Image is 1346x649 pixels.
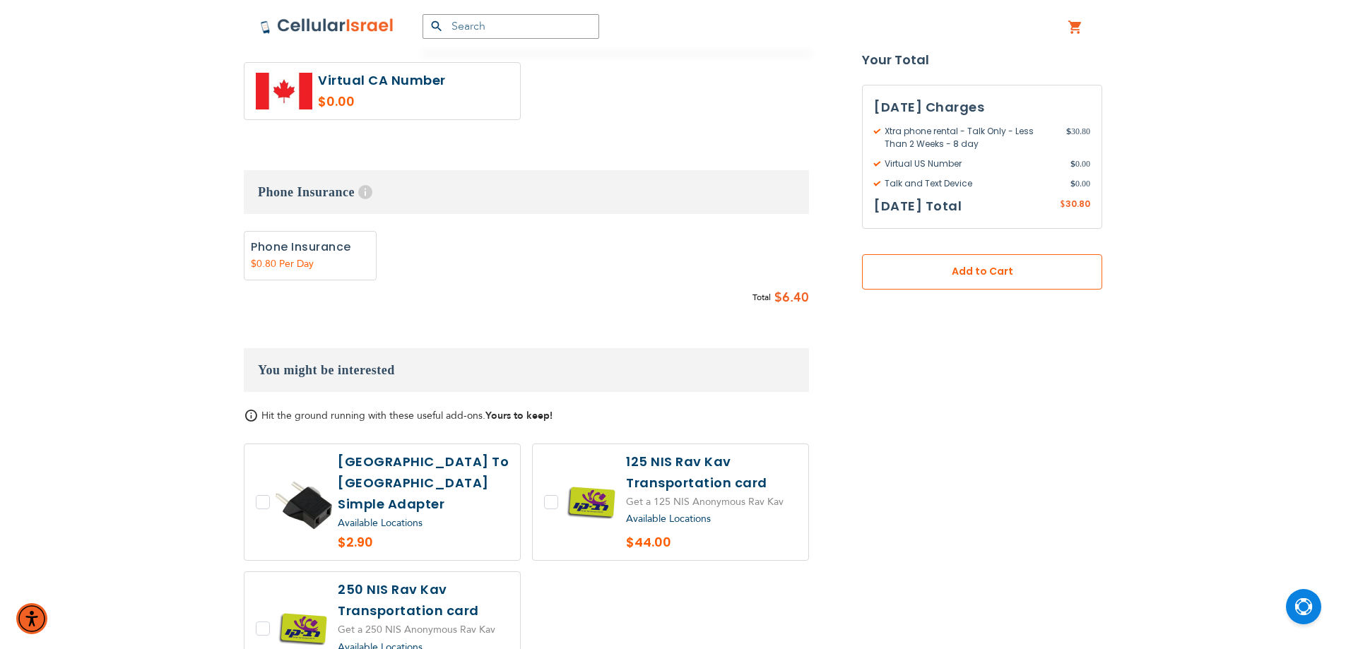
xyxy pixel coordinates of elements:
[1070,157,1075,170] span: $
[909,265,1056,280] span: Add to Cart
[874,177,1070,190] span: Talk and Text Device
[1066,125,1090,150] span: 30.80
[1070,157,1090,170] span: 0.00
[485,409,553,422] strong: Yours to keep!
[244,170,809,214] h3: Phone Insurance
[358,185,372,199] span: Help
[874,97,1090,118] h3: [DATE] Charges
[16,603,47,634] div: Accessibility Menu
[626,512,711,525] a: Available Locations
[338,516,423,530] a: Available Locations
[258,363,395,377] span: You might be interested
[261,409,553,422] span: Hit the ground running with these useful add-ons.
[874,157,1070,170] span: Virtual US Number
[874,125,1066,150] span: Xtra phone rental - Talk Only - Less Than 2 Weeks - 8 day
[1066,125,1071,138] span: $
[1070,177,1075,190] span: $
[862,49,1102,71] strong: Your Total
[862,254,1102,290] button: Add to Cart
[260,18,394,35] img: Cellular Israel Logo
[774,287,782,309] span: $
[782,287,809,309] span: 6.40
[752,290,771,305] span: Total
[423,14,599,39] input: Search
[1060,198,1065,211] span: $
[1065,198,1090,210] span: 30.80
[874,196,962,217] h3: [DATE] Total
[1070,177,1090,190] span: 0.00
